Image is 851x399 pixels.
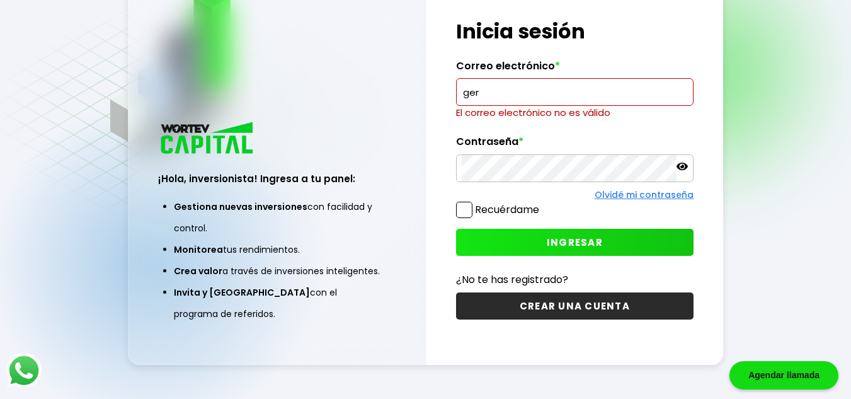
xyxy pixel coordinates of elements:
span: INGRESAR [547,236,603,249]
a: ¿No te has registrado?CREAR UNA CUENTA [456,272,694,320]
label: Contraseña [456,136,694,154]
span: Crea valor [174,265,222,277]
a: Olvidé mi contraseña [595,188,694,201]
span: Monitorea [174,243,223,256]
h3: ¡Hola, inversionista! Ingresa a tu panel: [158,171,396,186]
button: CREAR UNA CUENTA [456,292,694,320]
li: tus rendimientos. [174,239,380,260]
li: con facilidad y control. [174,196,380,239]
label: Correo electrónico [456,60,694,79]
h1: Inicia sesión [456,16,694,47]
p: El correo electrónico no es válido [456,106,694,120]
li: a través de inversiones inteligentes. [174,260,380,282]
img: logo_wortev_capital [158,120,258,158]
span: Invita y [GEOGRAPHIC_DATA] [174,286,310,299]
label: Recuérdame [475,202,539,217]
p: ¿No te has registrado? [456,272,694,287]
input: hola@wortev.capital [462,79,688,105]
img: logos_whatsapp-icon.242b2217.svg [6,353,42,388]
button: INGRESAR [456,229,694,256]
div: Agendar llamada [729,361,838,390]
li: con el programa de referidos. [174,282,380,325]
span: Gestiona nuevas inversiones [174,200,307,213]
